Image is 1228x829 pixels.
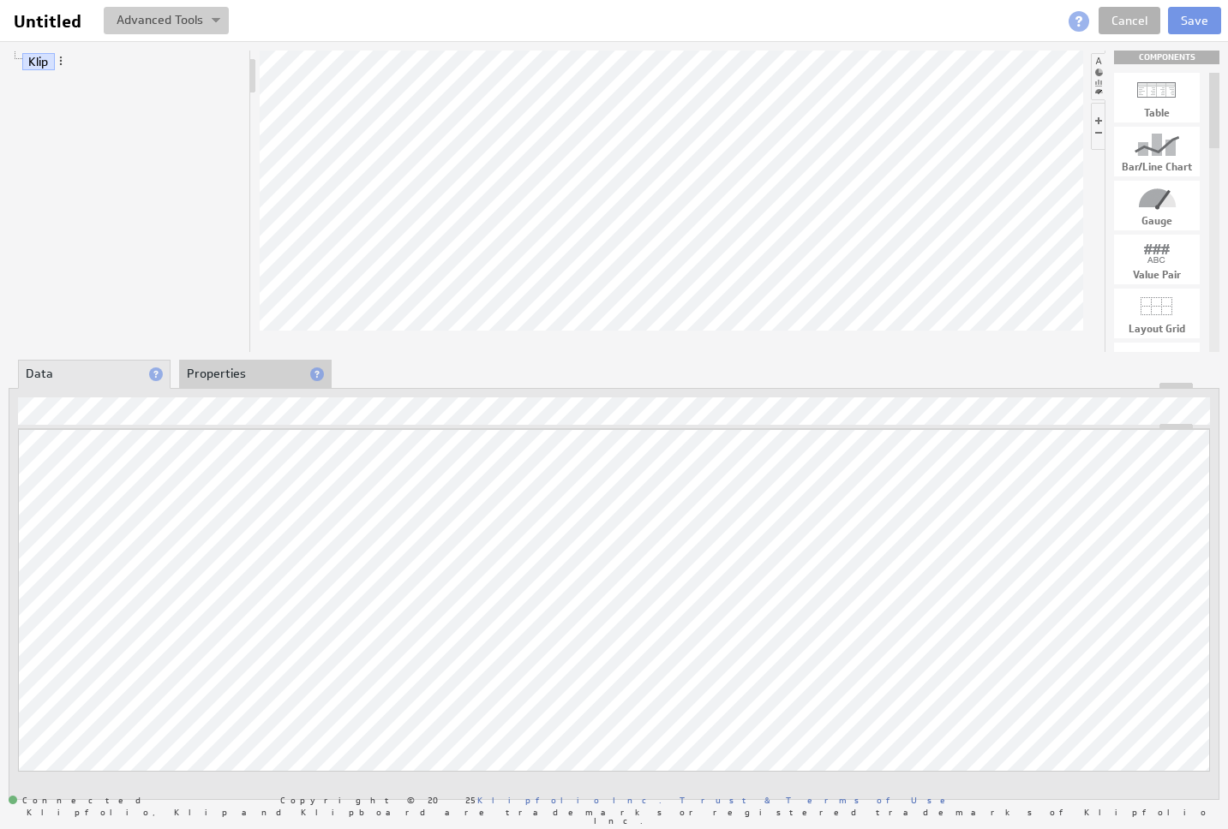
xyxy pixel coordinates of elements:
a: Klipfolio Inc. [477,794,662,806]
div: Value Pair [1114,270,1200,280]
div: Table [1114,108,1200,118]
img: button-savedrop.png [212,18,220,25]
div: Drag & drop components onto the workspace [1114,51,1219,64]
button: Save [1168,7,1221,34]
div: Layout Grid [1114,324,1200,334]
li: Hide or show the component controls palette [1091,103,1105,150]
li: Data [18,360,171,389]
div: Gauge [1114,216,1200,226]
span: More actions [55,55,67,67]
a: Cancel [1099,7,1160,34]
a: Trust & Terms of Use [680,794,957,806]
span: Copyright © 2025 [280,796,662,804]
span: Connected: ID: dpnc-22 Online: true [9,796,151,806]
a: Klip [22,53,55,70]
span: Klipfolio, Klip and Klipboard are trademarks or registered trademarks of Klipfolio Inc. [17,808,1219,825]
input: Untitled [7,7,93,36]
li: Properties [179,360,332,389]
div: Bar/Line Chart [1114,162,1200,172]
li: Hide or show the component palette [1091,53,1105,100]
